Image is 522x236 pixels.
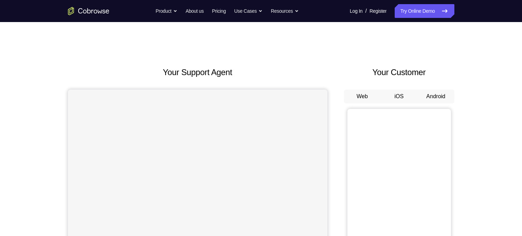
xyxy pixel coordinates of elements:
[156,4,177,18] button: Product
[344,66,454,79] h2: Your Customer
[68,66,327,79] h2: Your Support Agent
[344,90,381,103] button: Web
[212,4,226,18] a: Pricing
[365,7,367,15] span: /
[395,4,454,18] a: Try Online Demo
[370,4,386,18] a: Register
[271,4,299,18] button: Resources
[186,4,204,18] a: About us
[68,7,109,15] a: Go to the home page
[417,90,454,103] button: Android
[381,90,417,103] button: iOS
[350,4,363,18] a: Log In
[234,4,263,18] button: Use Cases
